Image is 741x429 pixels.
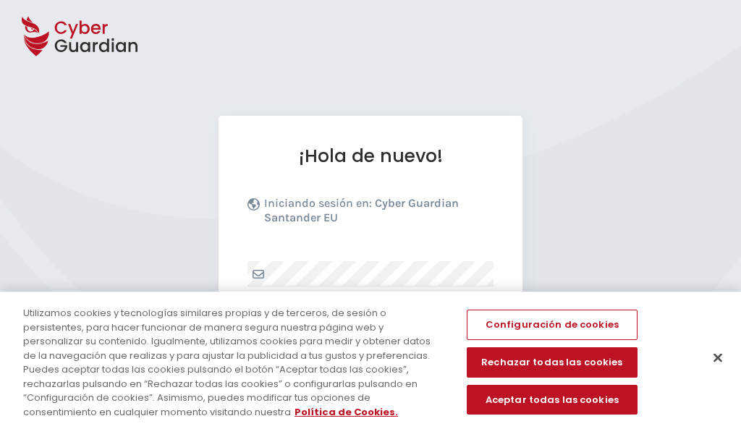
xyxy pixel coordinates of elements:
[247,145,494,167] h1: ¡Hola de nuevo!
[467,310,638,340] button: Configuración de cookies
[264,196,459,224] b: Cyber Guardian Santander EU
[295,405,398,419] a: Más información sobre su privacidad, se abre en una nueva pestaña
[467,347,638,378] button: Rechazar todas las cookies
[467,384,638,415] button: Aceptar todas las cookies
[264,196,490,232] p: Iniciando sesión en:
[702,342,734,374] button: Cerrar
[23,306,444,419] div: Utilizamos cookies y tecnologías similares propias y de terceros, de sesión o persistentes, para ...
